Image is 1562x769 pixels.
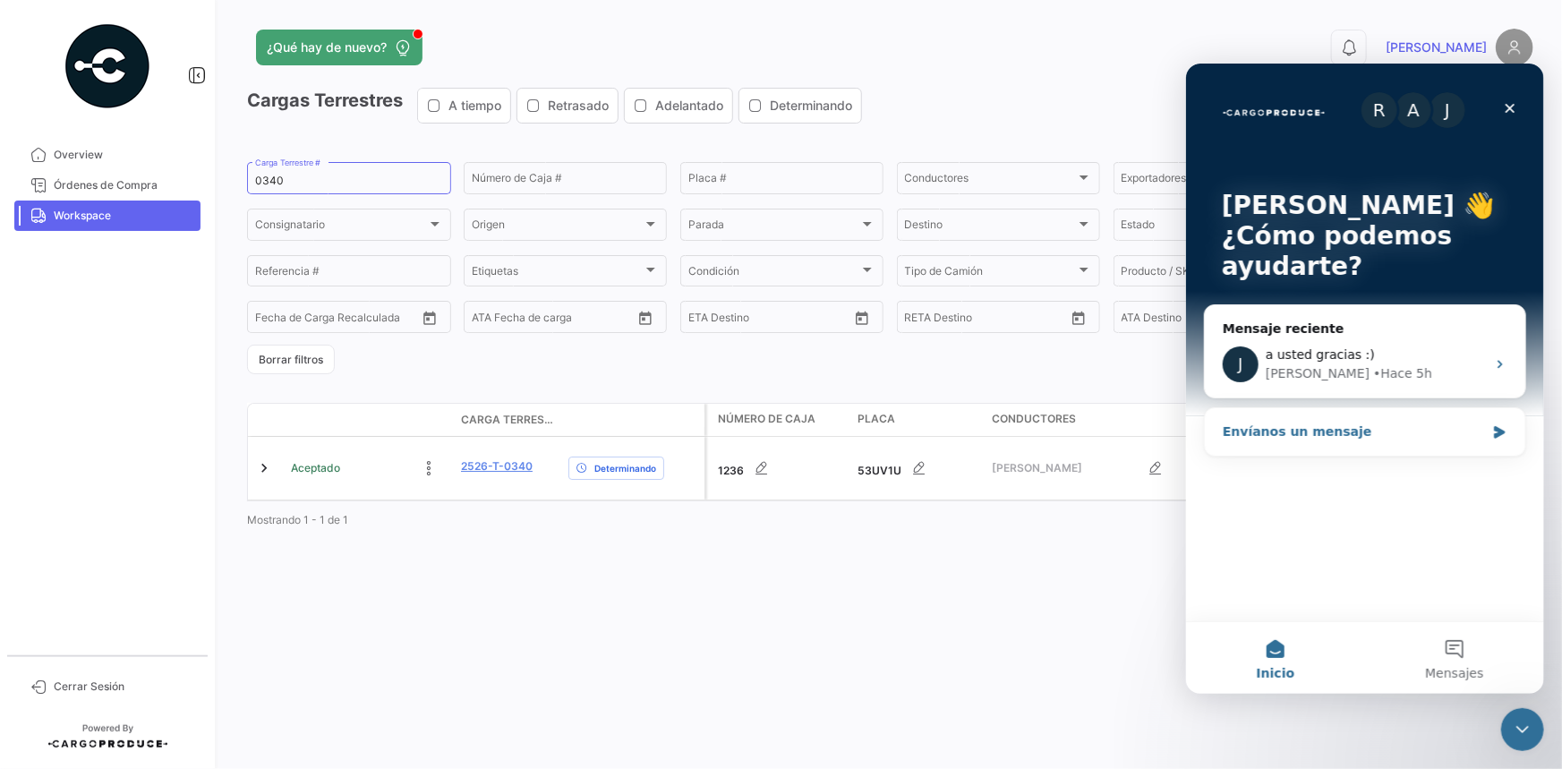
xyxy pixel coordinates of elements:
span: Aceptado [291,460,340,476]
button: ¿Qué hay de nuevo? [256,30,423,65]
iframe: Intercom live chat [1501,708,1544,751]
span: Carga Terrestre # [461,412,554,428]
span: Estado [1122,221,1293,234]
img: powered-by.png [63,21,152,111]
span: Etiquetas [472,268,644,280]
span: A tiempo [448,97,501,115]
img: placeholder-user.png [1496,29,1533,66]
span: Retrasado [548,97,609,115]
button: Borrar filtros [247,345,335,374]
input: Desde [905,313,937,326]
input: Hasta [950,313,1027,326]
button: Open calendar [416,304,443,331]
datatable-header-cell: Número de Caja [707,404,850,436]
span: Adelantado [655,97,723,115]
button: Open calendar [849,304,875,331]
span: Determinando [770,97,852,115]
datatable-header-cell: Importador [1182,404,1343,436]
div: 1236 [718,450,843,486]
a: Órdenes de Compra [14,170,201,201]
span: Número de Caja [718,411,815,427]
iframe: Intercom live chat [1186,64,1544,694]
h3: Cargas Terrestres [247,88,867,124]
input: Desde [255,313,287,326]
input: Hasta [300,313,377,326]
span: Determinando [594,461,656,475]
span: Destino [905,221,1077,234]
span: Overview [54,147,193,163]
span: Origen [472,221,644,234]
a: Expand/Collapse Row [255,459,273,477]
span: Parada [688,221,860,234]
span: Tipo de Camión [905,268,1077,280]
a: Overview [14,140,201,170]
input: ATA Hasta [539,313,616,326]
span: Consignatario [255,221,427,234]
button: Retrasado [517,89,618,123]
button: Open calendar [1065,304,1092,331]
span: [PERSON_NAME] [992,460,1138,476]
datatable-header-cell: Placa [850,404,985,436]
button: Determinando [739,89,861,123]
datatable-header-cell: Carga Terrestre # [454,405,561,435]
button: A tiempo [418,89,510,123]
span: Mostrando 1 - 1 de 1 [247,513,348,526]
input: Hasta [733,313,810,326]
div: 53UV1U [858,450,977,486]
a: Workspace [14,201,201,231]
datatable-header-cell: Estado [284,413,454,427]
button: Open calendar [632,304,659,331]
datatable-header-cell: Delay Status [561,413,704,427]
a: 2526-T-0340 [461,458,533,474]
input: ATA Desde [1122,313,1176,326]
span: Órdenes de Compra [54,177,193,193]
input: Desde [688,313,721,326]
span: Producto / SKU [1122,268,1293,280]
span: Conductores [905,175,1077,187]
span: Placa [858,411,895,427]
input: ATA Desde [472,313,526,326]
button: Adelantado [625,89,732,123]
span: ¿Qué hay de nuevo? [267,38,387,56]
span: Cerrar Sesión [54,679,193,695]
span: [PERSON_NAME] [1386,38,1487,56]
span: Conductores [992,411,1076,427]
span: Workspace [54,208,193,224]
span: Condición [688,268,860,280]
span: Exportadores [1122,175,1293,187]
datatable-header-cell: Conductores [985,404,1182,436]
